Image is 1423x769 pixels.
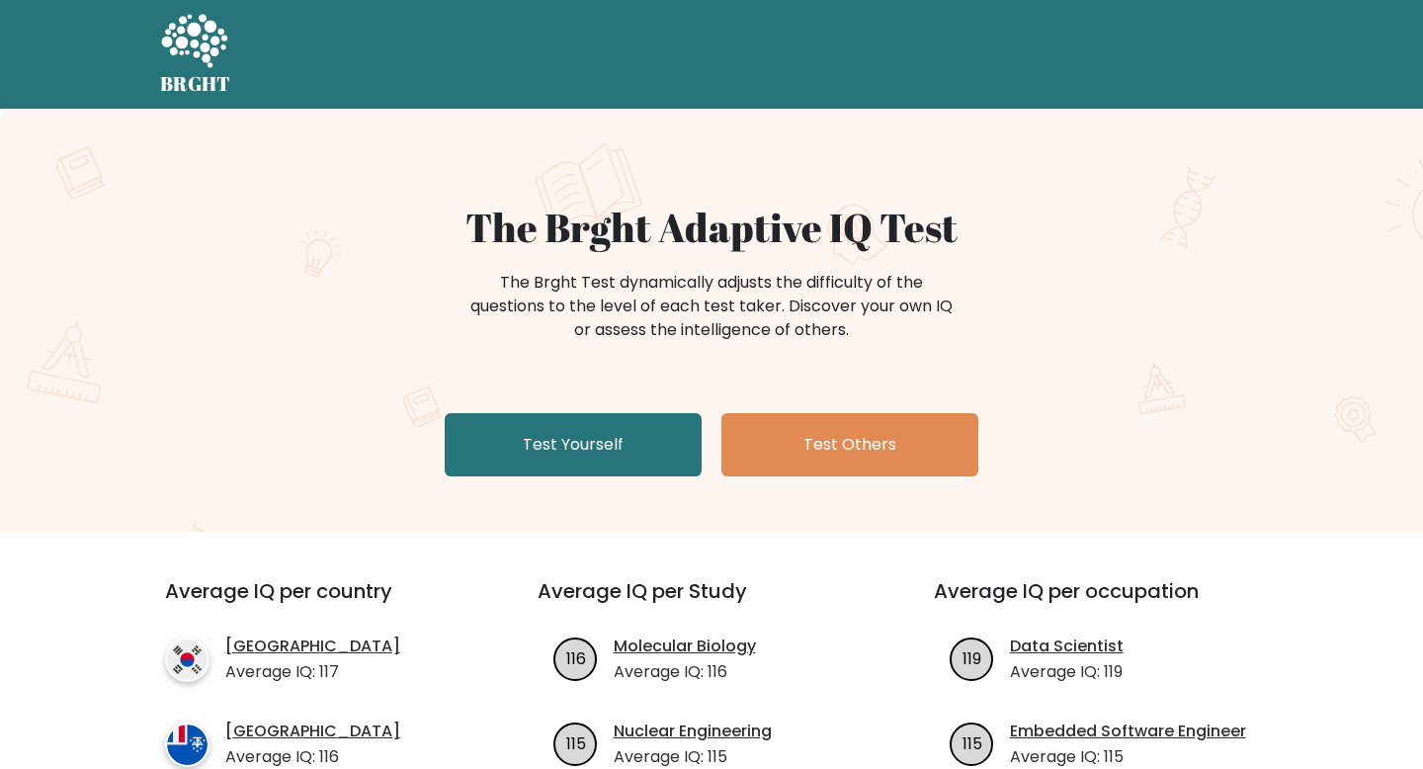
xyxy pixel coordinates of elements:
[962,731,981,754] text: 115
[1010,635,1124,658] a: Data Scientist
[565,731,585,754] text: 115
[464,271,959,342] div: The Brght Test dynamically adjusts the difficulty of the questions to the level of each test take...
[1010,660,1124,684] p: Average IQ: 119
[225,720,400,743] a: [GEOGRAPHIC_DATA]
[614,660,756,684] p: Average IQ: 116
[614,635,756,658] a: Molecular Biology
[165,579,466,627] h3: Average IQ per country
[614,720,772,743] a: Nuclear Engineering
[165,638,209,682] img: country
[538,579,886,627] h3: Average IQ per Study
[165,723,209,767] img: country
[225,635,400,658] a: [GEOGRAPHIC_DATA]
[565,646,585,669] text: 116
[229,204,1194,251] h1: The Brght Adaptive IQ Test
[721,413,978,476] a: Test Others
[160,8,231,101] a: BRGHT
[160,72,231,96] h5: BRGHT
[1010,745,1246,769] p: Average IQ: 115
[1010,720,1246,743] a: Embedded Software Engineer
[614,745,772,769] p: Average IQ: 115
[225,745,400,769] p: Average IQ: 116
[225,660,400,684] p: Average IQ: 117
[445,413,702,476] a: Test Yourself
[934,579,1283,627] h3: Average IQ per occupation
[963,646,981,669] text: 119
